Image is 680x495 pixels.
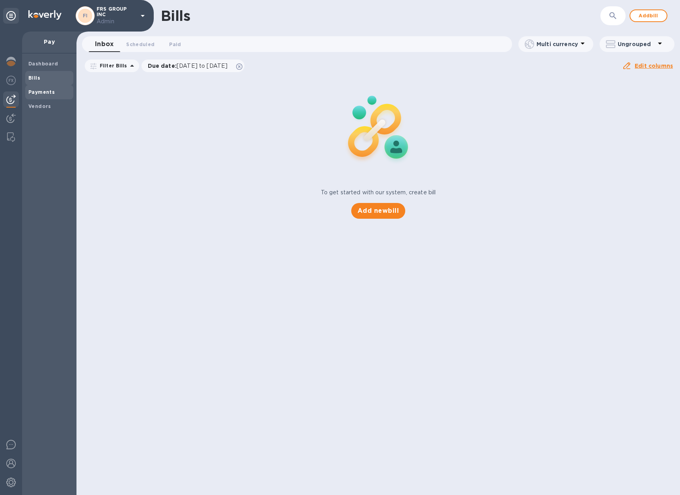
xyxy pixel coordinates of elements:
[618,40,655,48] p: Ungrouped
[28,89,55,95] b: Payments
[28,10,61,20] img: Logo
[177,63,227,69] span: [DATE] to [DATE]
[28,75,40,81] b: Bills
[28,103,51,109] b: Vendors
[321,188,436,197] p: To get started with our system, create bill
[637,11,660,20] span: Add bill
[95,39,114,50] span: Inbox
[351,203,405,219] button: Add newbill
[635,63,673,69] u: Edit columns
[28,61,58,67] b: Dashboard
[83,13,88,19] b: FI
[6,76,16,85] img: Foreign exchange
[161,7,190,24] h1: Bills
[126,40,155,48] span: Scheduled
[3,8,19,24] div: Unpin categories
[148,62,232,70] p: Due date :
[169,40,181,48] span: Paid
[142,60,245,72] div: Due date:[DATE] to [DATE]
[97,17,136,26] p: Admin
[358,206,399,216] span: Add new bill
[28,38,70,46] p: Pay
[97,62,127,69] p: Filter Bills
[630,9,667,22] button: Addbill
[537,40,578,48] p: Multi currency
[97,6,136,26] p: FRS GROUP INC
